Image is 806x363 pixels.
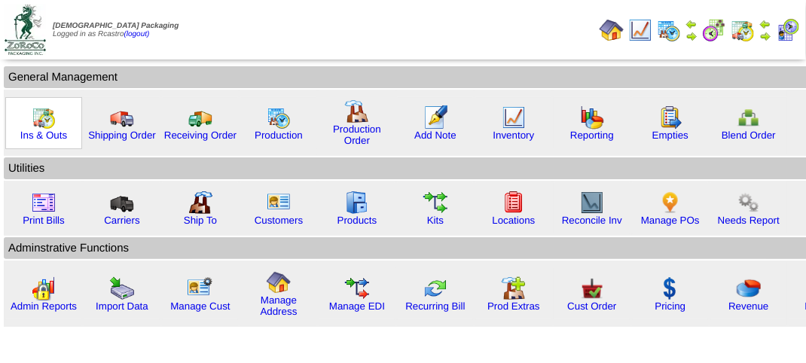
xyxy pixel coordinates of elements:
[405,300,465,312] a: Recurring Bill
[737,105,761,130] img: network.png
[337,215,377,226] a: Products
[96,300,148,312] a: Import Data
[492,215,535,226] a: Locations
[255,130,303,141] a: Production
[53,22,179,38] span: Logged in as Rcastro
[655,300,686,312] a: Pricing
[685,30,698,42] img: arrowright.gif
[164,130,237,141] a: Receiving Order
[731,18,755,42] img: calendarinout.gif
[345,99,369,124] img: factory.gif
[5,5,46,55] img: zoroco-logo-small.webp
[658,276,682,300] img: dollar.gif
[187,276,215,300] img: managecust.png
[414,130,456,141] a: Add Note
[267,270,291,294] img: home.gif
[493,130,535,141] a: Inventory
[685,18,698,30] img: arrowleft.gif
[345,191,369,215] img: cabinet.gif
[562,215,622,226] a: Reconcile Inv
[255,215,303,226] a: Customers
[20,130,67,141] a: Ins & Outs
[728,300,768,312] a: Revenue
[88,130,156,141] a: Shipping Order
[580,191,604,215] img: line_graph2.gif
[53,22,179,30] span: [DEMOGRAPHIC_DATA] Packaging
[170,300,230,312] a: Manage Cust
[110,276,134,300] img: import.gif
[641,215,700,226] a: Manage POs
[776,18,800,42] img: calendarcustomer.gif
[502,191,526,215] img: locations.gif
[329,300,385,312] a: Manage EDI
[110,191,134,215] img: truck3.gif
[502,276,526,300] img: prodextras.gif
[759,30,771,42] img: arrowright.gif
[345,276,369,300] img: edi.gif
[32,276,56,300] img: graph2.png
[267,105,291,130] img: calendarprod.gif
[652,130,688,141] a: Empties
[188,191,212,215] img: factory2.gif
[32,105,56,130] img: calendarinout.gif
[423,105,447,130] img: orders.gif
[759,18,771,30] img: arrowleft.gif
[737,191,761,215] img: workflow.png
[657,18,681,42] img: calendarprod.gif
[188,105,212,130] img: truck2.gif
[427,215,444,226] a: Kits
[502,105,526,130] img: line_graph.gif
[737,276,761,300] img: pie_chart.png
[567,300,616,312] a: Cust Order
[570,130,614,141] a: Reporting
[718,215,780,226] a: Needs Report
[423,191,447,215] img: workflow.gif
[124,30,150,38] a: (logout)
[267,191,291,215] img: customers.gif
[600,18,624,42] img: home.gif
[722,130,776,141] a: Blend Order
[658,191,682,215] img: po.png
[11,300,77,312] a: Admin Reports
[104,215,139,226] a: Carriers
[702,18,726,42] img: calendarblend.gif
[423,276,447,300] img: reconcile.gif
[184,215,217,226] a: Ship To
[580,105,604,130] img: graph.gif
[110,105,134,130] img: truck.gif
[32,191,56,215] img: invoice2.gif
[261,294,298,317] a: Manage Address
[23,215,65,226] a: Print Bills
[580,276,604,300] img: cust_order.png
[487,300,540,312] a: Prod Extras
[658,105,682,130] img: workorder.gif
[333,124,381,146] a: Production Order
[628,18,652,42] img: line_graph.gif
